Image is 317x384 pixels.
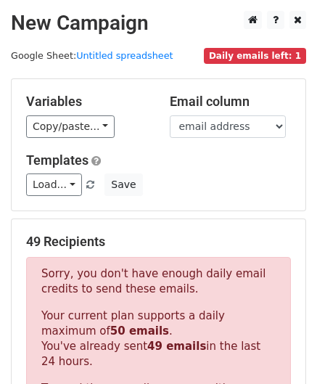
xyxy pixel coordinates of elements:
p: Your current plan supports a daily maximum of . You've already sent in the last 24 hours. [41,309,276,369]
a: Daily emails left: 1 [204,50,306,61]
a: Untitled spreadsheet [76,50,173,61]
small: Google Sheet: [11,50,173,61]
h2: New Campaign [11,11,306,36]
h5: Variables [26,94,148,110]
a: Templates [26,152,88,168]
iframe: Chat Widget [244,314,317,384]
p: Sorry, you don't have enough daily email credits to send these emails. [41,266,276,297]
span: Daily emails left: 1 [204,48,306,64]
h5: 49 Recipients [26,234,291,250]
a: Copy/paste... [26,115,115,138]
button: Save [104,173,142,196]
a: Load... [26,173,82,196]
strong: 50 emails [110,324,169,338]
strong: 49 emails [147,340,206,353]
h5: Email column [170,94,292,110]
